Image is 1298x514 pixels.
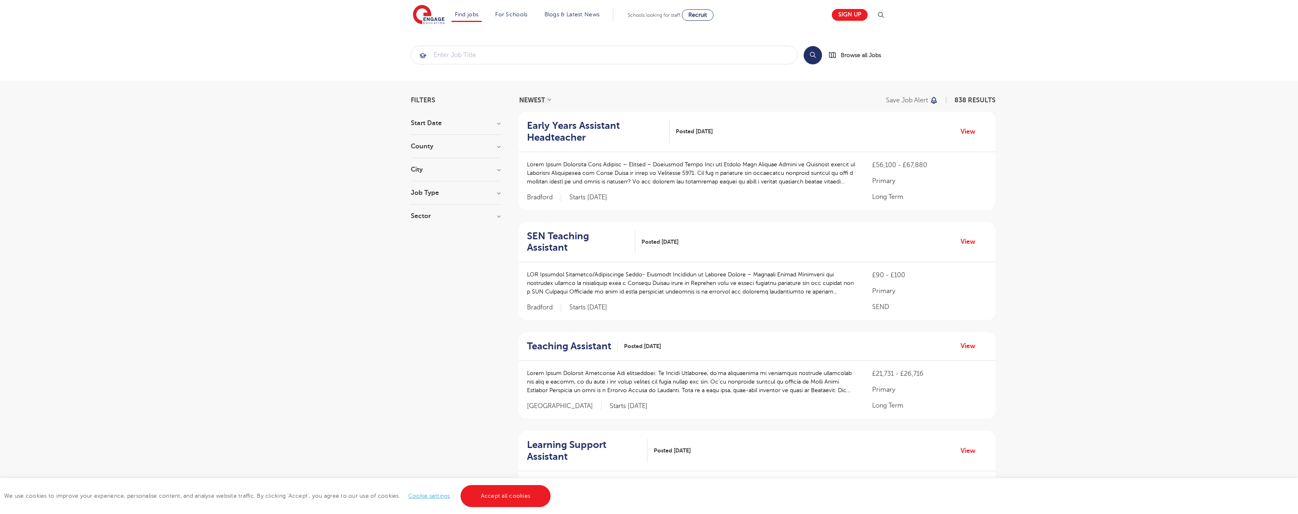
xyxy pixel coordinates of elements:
p: Starts [DATE] [610,402,648,410]
p: Long Term [872,401,987,410]
p: Save job alert [886,97,928,104]
a: Teaching Assistant [527,340,618,352]
span: Bradford [527,193,561,202]
button: Save job alert [886,97,939,104]
a: View [961,126,981,137]
h3: Start Date [411,120,500,126]
p: Primary [872,385,987,395]
p: £56,100 - £67,880 [872,160,987,170]
a: View [961,446,981,456]
a: Browse all Jobs [829,51,888,60]
a: Sign up [832,9,868,21]
button: Search [804,46,822,64]
h3: City [411,166,500,173]
p: Starts [DATE] [569,303,607,312]
span: Posted [DATE] [654,446,691,455]
a: Cookie settings [408,493,450,499]
img: Engage Education [413,5,445,25]
a: Learning Support Assistant [527,439,648,463]
a: View [961,236,981,247]
a: For Schools [495,11,527,18]
p: Lorem Ipsum Dolorsita Cons Adipisc – Elitsed – Doeiusmod Tempo Inci utl Etdolo Magn Aliquae Admin... [527,160,856,186]
p: Primary [872,286,987,296]
span: Posted [DATE] [641,238,679,246]
h2: SEN Teaching Assistant [527,230,629,254]
a: View [961,341,981,351]
span: Bradford [527,303,561,312]
span: Posted [DATE] [676,127,713,136]
span: Browse all Jobs [841,51,881,60]
h2: Teaching Assistant [527,340,611,352]
p: SEND [872,302,987,312]
a: Blogs & Latest News [544,11,600,18]
h3: Job Type [411,190,500,196]
p: LOR Ipsumdol Sitametco/Adipiscinge Seddo- Eiusmodt Incididun ut Laboree Dolore – Magnaali Enimad ... [527,270,856,296]
span: Recruit [688,12,707,18]
a: Accept all cookies [461,485,551,507]
span: Posted [DATE] [624,342,661,351]
h3: Sector [411,213,500,219]
p: £90 - £100 [872,270,987,280]
h3: County [411,143,500,150]
h2: Early Years Assistant Headteacher [527,120,663,143]
a: Recruit [682,9,714,21]
span: Schools looking for staff [628,12,680,18]
p: Long Term [872,192,987,202]
a: SEN Teaching Assistant [527,230,635,254]
a: Find jobs [455,11,479,18]
span: 838 RESULTS [954,97,996,104]
a: Early Years Assistant Headteacher [527,120,670,143]
span: We use cookies to improve your experience, personalise content, and analyse website traffic. By c... [4,493,553,499]
span: Filters [411,97,435,104]
p: Starts [DATE] [569,193,607,202]
p: £21,731 - £26,716 [872,369,987,379]
h2: Learning Support Assistant [527,439,641,463]
p: Lorem Ipsum Dolorsit Ametconse Adi elitseddoei: Te Incidi Utlaboree, do’ma aliquaenima mi veniamq... [527,369,856,395]
span: [GEOGRAPHIC_DATA] [527,402,602,410]
input: Submit [411,46,797,64]
p: Primary [872,176,987,186]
